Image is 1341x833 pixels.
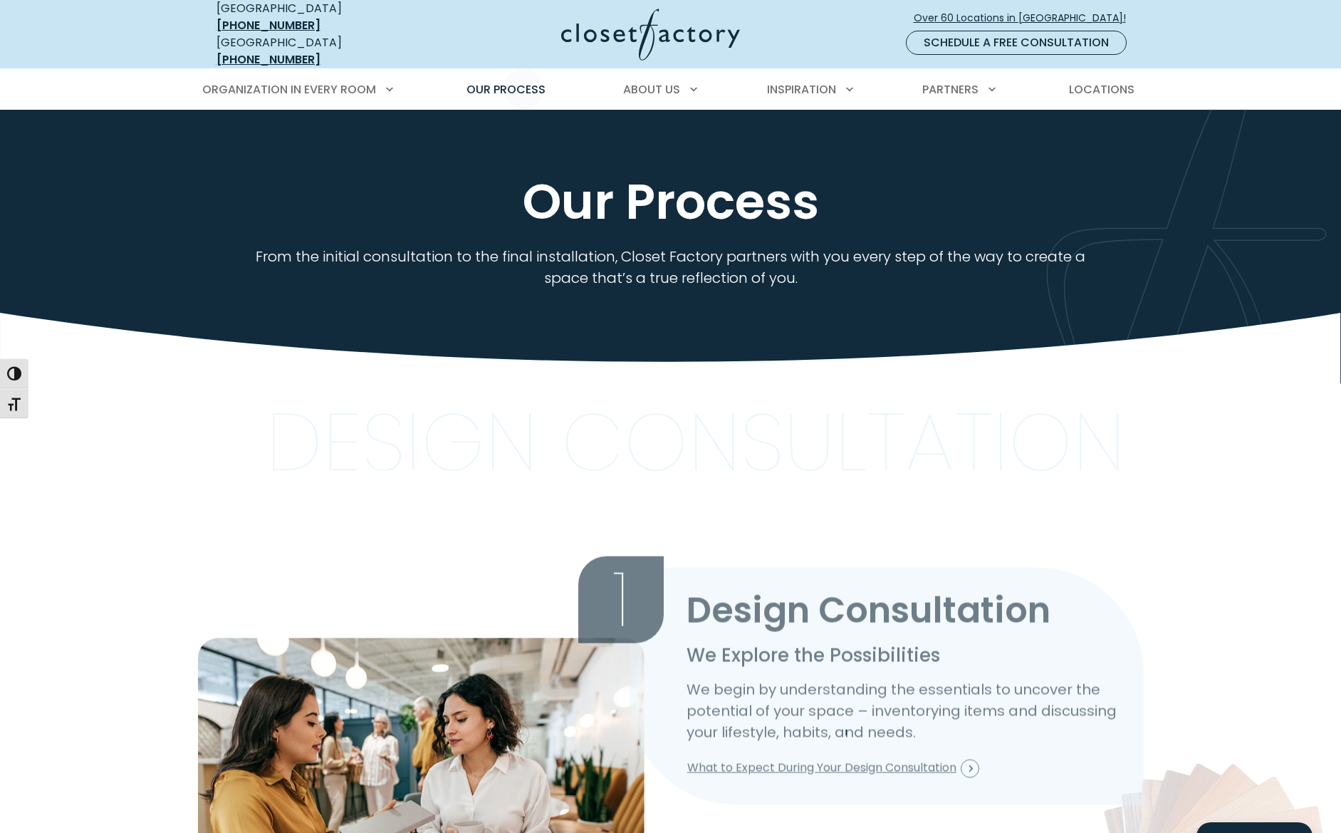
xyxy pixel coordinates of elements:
[561,9,740,61] img: Closet Factory Logo
[216,17,320,33] a: [PHONE_NUMBER]
[623,81,680,98] span: About Us
[252,246,1089,289] p: From the initial consultation to the final installation, Closet Factory partners with you every s...
[578,557,664,643] span: 1
[214,175,1128,229] h1: Our Process
[1069,81,1134,98] span: Locations
[266,412,1125,473] p: Design Consultation
[192,70,1149,110] nav: Primary Menu
[767,81,836,98] span: Inspiration
[202,81,376,98] span: Organization in Every Room
[687,586,1050,635] span: Design Consultation
[466,81,546,98] span: Our Process
[216,34,423,68] div: [GEOGRAPHIC_DATA]
[906,31,1127,55] a: Schedule a Free Consultation
[216,51,320,68] a: [PHONE_NUMBER]
[687,760,979,778] span: What to Expect During Your Design Consultation
[687,643,940,668] span: We Explore the Possibilities
[913,6,1138,31] a: Over 60 Locations in [GEOGRAPHIC_DATA]!
[687,679,1127,743] p: We begin by understanding the essentials to uncover the potential of your space – inventorying it...
[914,11,1137,26] span: Over 60 Locations in [GEOGRAPHIC_DATA]!
[922,81,979,98] span: Partners
[687,755,980,783] a: What to Expect During Your Design Consultation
